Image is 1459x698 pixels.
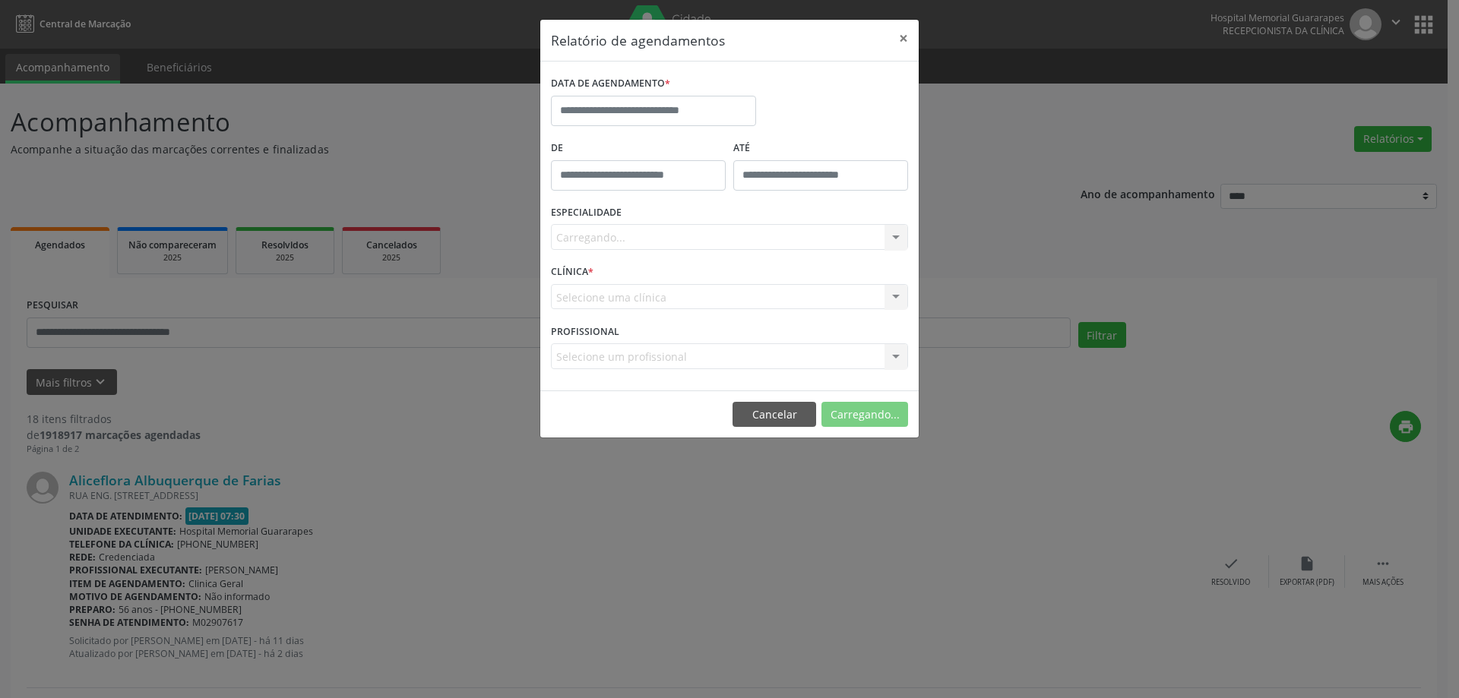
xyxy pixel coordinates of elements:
[551,320,619,343] label: PROFISSIONAL
[551,201,622,225] label: ESPECIALIDADE
[551,137,726,160] label: De
[733,402,816,428] button: Cancelar
[551,72,670,96] label: DATA DE AGENDAMENTO
[888,20,919,57] button: Close
[821,402,908,428] button: Carregando...
[733,137,908,160] label: ATÉ
[551,30,725,50] h5: Relatório de agendamentos
[551,261,593,284] label: CLÍNICA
